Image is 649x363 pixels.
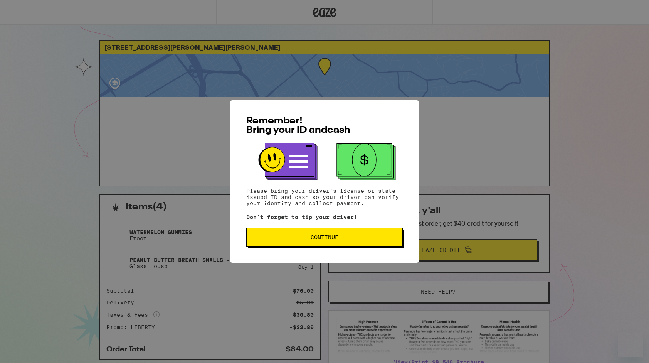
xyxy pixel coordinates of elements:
button: Continue [246,228,403,247]
p: Don't forget to tip your driver! [246,214,403,220]
p: Please bring your driver's license or state issued ID and cash so your driver can verify your ide... [246,188,403,206]
span: Continue [311,235,338,240]
span: Remember! Bring your ID and cash [246,116,350,135]
iframe: Button to launch messaging window [618,332,643,357]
